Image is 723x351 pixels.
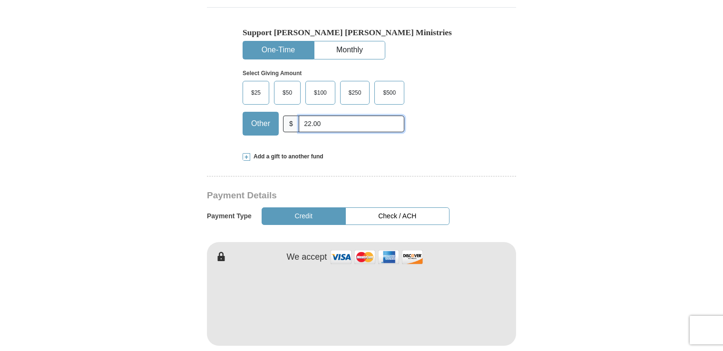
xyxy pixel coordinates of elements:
span: $100 [309,86,332,100]
h5: Payment Type [207,212,252,220]
span: Add a gift to another fund [250,153,323,161]
span: $500 [378,86,401,100]
h3: Payment Details [207,190,449,201]
h5: Support [PERSON_NAME] [PERSON_NAME] Ministries [243,28,480,38]
img: credit cards accepted [329,247,424,267]
span: Other [246,117,275,131]
strong: Select Giving Amount [243,70,302,77]
h4: We accept [287,252,327,263]
button: Credit [262,207,346,225]
span: $250 [344,86,366,100]
span: $25 [246,86,265,100]
span: $ [283,116,299,132]
button: Check / ACH [345,207,449,225]
span: $50 [278,86,297,100]
button: One-Time [243,41,313,59]
input: Other Amount [299,116,404,132]
button: Monthly [314,41,385,59]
